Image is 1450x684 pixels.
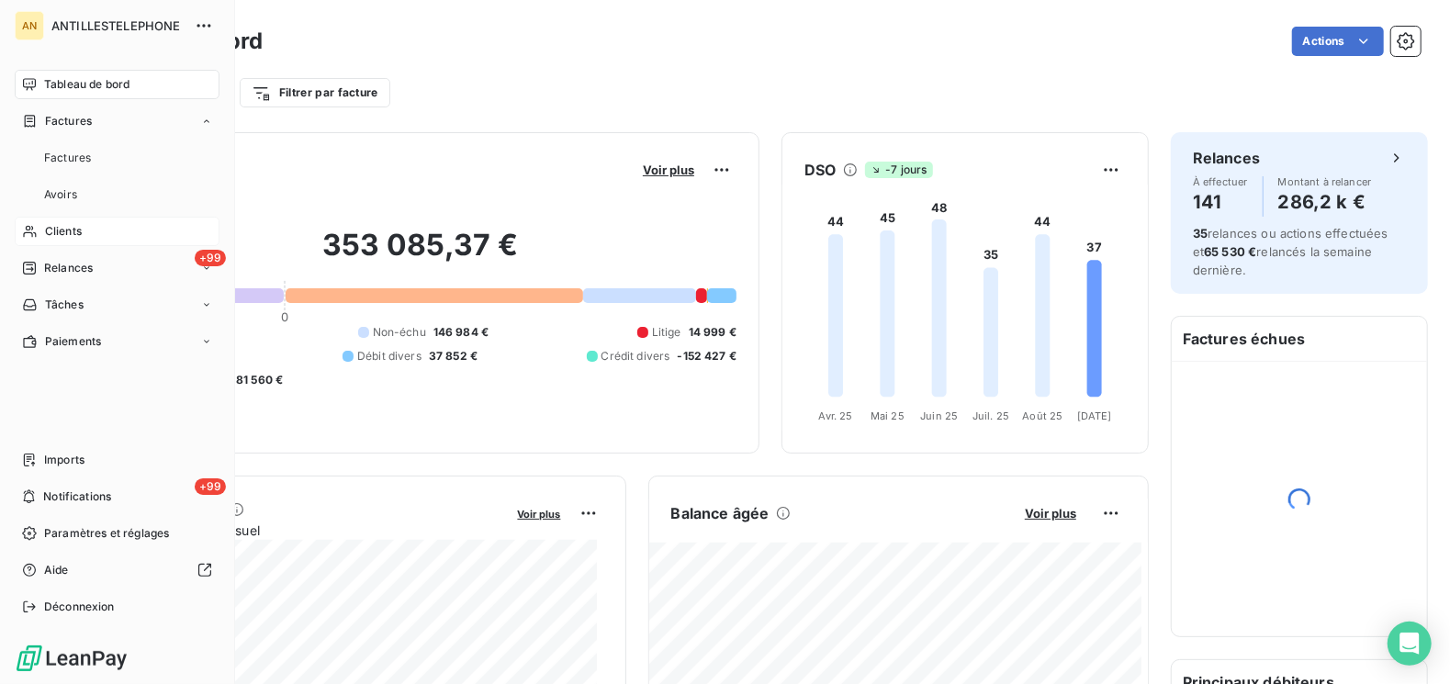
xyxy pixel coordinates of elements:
h6: DSO [804,159,836,181]
button: Actions [1292,27,1384,56]
span: Non-échu [373,324,426,341]
button: Voir plus [1019,505,1082,521]
span: -81 560 € [230,372,283,388]
span: Litige [652,324,681,341]
span: Voir plus [643,163,694,177]
h6: Balance âgée [671,502,770,524]
span: Tableau de bord [44,76,129,93]
tspan: Juil. 25 [972,410,1009,423]
span: +99 [195,250,226,266]
h4: 286,2 k € [1278,187,1372,217]
span: 146 984 € [433,324,489,341]
tspan: [DATE] [1077,410,1112,423]
span: Avoirs [44,186,77,203]
h6: Factures échues [1172,317,1427,361]
span: Débit divers [357,348,422,364]
span: Paiements [45,333,101,350]
span: Notifications [43,488,111,505]
div: AN [15,11,44,40]
img: Logo LeanPay [15,644,129,673]
button: Filtrer par facture [240,78,390,107]
span: Voir plus [518,508,561,521]
tspan: Juin 25 [920,410,958,423]
h4: 141 [1193,187,1248,217]
div: Open Intercom Messenger [1388,622,1432,666]
span: Imports [44,452,84,468]
span: 37 852 € [429,348,478,364]
tspan: Avr. 25 [819,410,853,423]
span: Crédit divers [601,348,670,364]
tspan: Mai 25 [871,410,905,423]
span: Paramètres et réglages [44,525,169,542]
span: Clients [45,223,82,240]
span: Tâches [45,297,84,313]
span: Montant à relancer [1278,176,1372,187]
span: Chiffre d'affaires mensuel [104,521,505,540]
span: 35 [1193,226,1208,241]
span: Factures [45,113,92,129]
span: -152 427 € [678,348,737,364]
span: -7 jours [865,162,932,178]
h2: 353 085,37 € [104,227,736,282]
span: 65 530 € [1204,244,1256,259]
span: Relances [44,260,93,276]
button: Voir plus [512,505,567,521]
span: relances ou actions effectuées et relancés la semaine dernière. [1193,226,1388,277]
h6: Relances [1193,147,1260,169]
span: Factures [44,150,91,166]
button: Voir plus [637,162,700,178]
span: 14 999 € [689,324,736,341]
span: Aide [44,562,69,578]
span: Voir plus [1025,506,1076,521]
span: +99 [195,478,226,495]
a: Aide [15,555,219,585]
span: ANTILLESTELEPHONE [51,18,184,33]
span: Déconnexion [44,599,115,615]
tspan: Août 25 [1022,410,1062,423]
span: 0 [281,309,288,324]
span: À effectuer [1193,176,1248,187]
